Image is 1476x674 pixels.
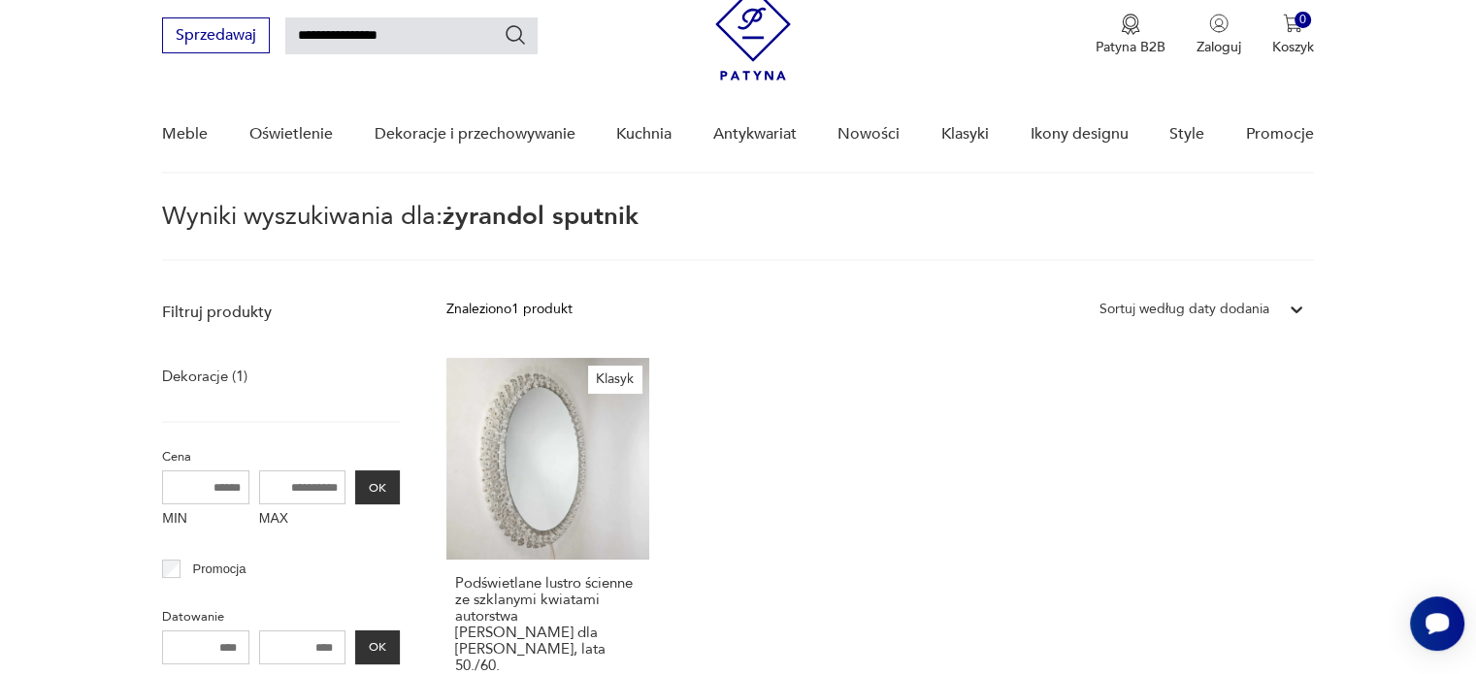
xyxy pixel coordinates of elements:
p: Filtruj produkty [162,302,400,323]
div: Sortuj według daty dodania [1099,299,1269,320]
a: Oświetlenie [249,97,333,172]
button: 0Koszyk [1272,14,1314,56]
a: Kuchnia [616,97,672,172]
button: OK [355,470,400,504]
p: Cena [162,446,400,467]
a: Antykwariat [713,97,797,172]
label: MAX [259,504,346,535]
img: Ikona medalu [1121,14,1140,35]
a: Promocje [1246,97,1314,172]
img: Ikonka użytkownika [1209,14,1229,33]
a: Meble [162,97,208,172]
a: Dekoracje i przechowywanie [374,97,574,172]
iframe: Smartsupp widget button [1410,596,1464,651]
button: Patyna B2B [1096,14,1165,56]
a: Klasyki [941,97,989,172]
a: Ikony designu [1030,97,1128,172]
p: Wyniki wyszukiwania dla: [162,205,1313,261]
img: Ikona koszyka [1283,14,1302,33]
p: Koszyk [1272,38,1314,56]
button: OK [355,630,400,664]
a: Dekoracje (1) [162,363,247,390]
p: Promocja [193,559,246,580]
h3: Podświetlane lustro ścienne ze szklanymi kwiatami autorstwa [PERSON_NAME] dla [PERSON_NAME], lata... [455,575,640,674]
button: Szukaj [504,23,527,47]
a: Sprzedawaj [162,30,270,44]
p: Patyna B2B [1096,38,1165,56]
a: Ikona medaluPatyna B2B [1096,14,1165,56]
a: Nowości [837,97,900,172]
div: 0 [1295,12,1311,28]
a: Style [1169,97,1204,172]
p: Zaloguj [1197,38,1241,56]
button: Zaloguj [1197,14,1241,56]
span: żyrandol sputnik [443,199,639,234]
p: Datowanie [162,606,400,627]
button: Sprzedawaj [162,17,270,53]
div: Znaleziono 1 produkt [446,299,573,320]
label: MIN [162,504,249,535]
